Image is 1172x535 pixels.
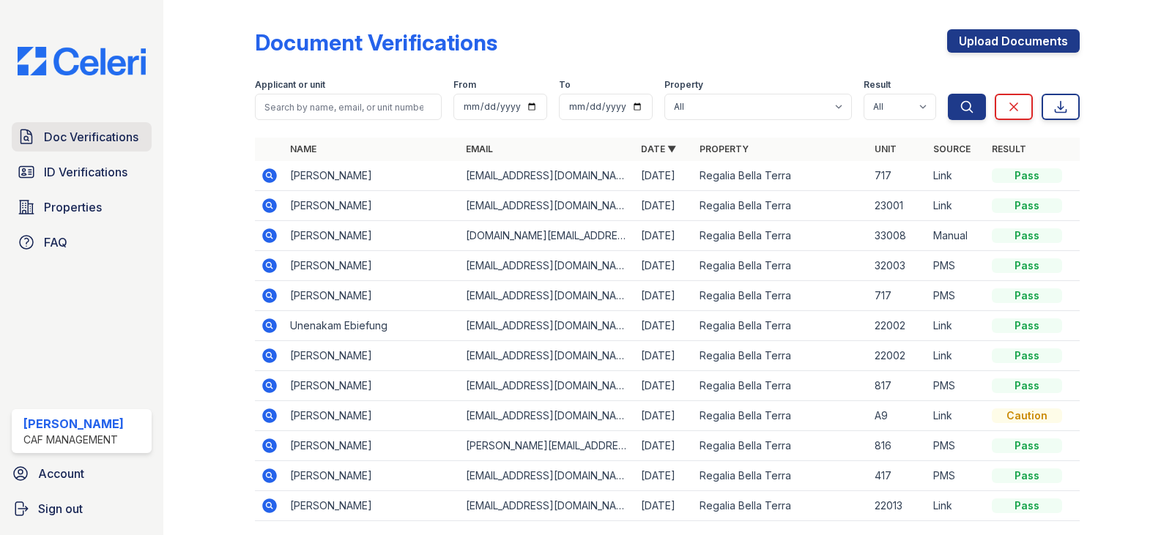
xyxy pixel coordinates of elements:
[12,122,152,151] a: Doc Verifications
[694,341,869,371] td: Regalia Bella Terra
[927,311,986,341] td: Link
[694,191,869,221] td: Regalia Bella Terra
[635,281,694,311] td: [DATE]
[694,161,869,191] td: Regalia Bella Terra
[992,468,1062,483] div: Pass
[12,228,152,257] a: FAQ
[992,348,1062,363] div: Pass
[255,94,442,120] input: Search by name, email, or unit number
[864,79,891,91] label: Result
[694,461,869,491] td: Regalia Bella Terra
[460,191,635,221] td: [EMAIL_ADDRESS][DOMAIN_NAME]
[992,228,1062,243] div: Pass
[44,128,138,146] span: Doc Verifications
[284,371,459,401] td: [PERSON_NAME]
[927,371,986,401] td: PMS
[694,431,869,461] td: Regalia Bella Terra
[947,29,1080,53] a: Upload Documents
[869,221,927,251] td: 33008
[635,251,694,281] td: [DATE]
[23,415,124,433] div: [PERSON_NAME]
[12,192,152,222] a: Properties
[6,494,157,523] a: Sign out
[460,161,635,191] td: [EMAIL_ADDRESS][DOMAIN_NAME]
[460,281,635,311] td: [EMAIL_ADDRESS][DOMAIN_NAME]
[255,29,497,56] div: Document Verifications
[694,221,869,251] td: Regalia Bella Terra
[992,408,1062,423] div: Caution
[284,311,459,341] td: Unenakam Ebiefung
[6,459,157,488] a: Account
[875,143,897,154] a: Unit
[38,500,83,517] span: Sign out
[460,461,635,491] td: [EMAIL_ADDRESS][DOMAIN_NAME]
[284,251,459,281] td: [PERSON_NAME]
[635,461,694,491] td: [DATE]
[694,401,869,431] td: Regalia Bella Terra
[460,491,635,521] td: [EMAIL_ADDRESS][DOMAIN_NAME]
[460,401,635,431] td: [EMAIL_ADDRESS][DOMAIN_NAME]
[927,281,986,311] td: PMS
[992,168,1062,183] div: Pass
[290,143,316,154] a: Name
[992,198,1062,213] div: Pass
[869,371,927,401] td: 817
[284,161,459,191] td: [PERSON_NAME]
[284,341,459,371] td: [PERSON_NAME]
[869,251,927,281] td: 32003
[635,401,694,431] td: [DATE]
[927,341,986,371] td: Link
[927,161,986,191] td: Link
[284,461,459,491] td: [PERSON_NAME]
[869,161,927,191] td: 717
[635,161,694,191] td: [DATE]
[694,491,869,521] td: Regalia Bella Terra
[44,198,102,216] span: Properties
[460,371,635,401] td: [EMAIL_ADDRESS][DOMAIN_NAME]
[635,191,694,221] td: [DATE]
[992,378,1062,393] div: Pass
[635,341,694,371] td: [DATE]
[992,258,1062,273] div: Pass
[869,341,927,371] td: 22002
[559,79,571,91] label: To
[869,491,927,521] td: 22013
[927,491,986,521] td: Link
[284,221,459,251] td: [PERSON_NAME]
[869,311,927,341] td: 22002
[992,143,1026,154] a: Result
[700,143,749,154] a: Property
[927,251,986,281] td: PMS
[635,221,694,251] td: [DATE]
[460,431,635,461] td: [PERSON_NAME][EMAIL_ADDRESS][PERSON_NAME][DOMAIN_NAME]
[927,221,986,251] td: Manual
[38,465,84,482] span: Account
[992,498,1062,513] div: Pass
[284,191,459,221] td: [PERSON_NAME]
[635,491,694,521] td: [DATE]
[694,281,869,311] td: Regalia Bella Terra
[664,79,703,91] label: Property
[927,431,986,461] td: PMS
[869,431,927,461] td: 816
[694,251,869,281] td: Regalia Bella Terra
[12,157,152,187] a: ID Verifications
[927,461,986,491] td: PMS
[927,191,986,221] td: Link
[641,143,676,154] a: Date ▼
[869,191,927,221] td: 23001
[466,143,493,154] a: Email
[869,281,927,311] td: 717
[992,438,1062,453] div: Pass
[992,288,1062,303] div: Pass
[694,311,869,341] td: Regalia Bella Terra
[992,318,1062,333] div: Pass
[635,431,694,461] td: [DATE]
[284,281,459,311] td: [PERSON_NAME]
[635,311,694,341] td: [DATE]
[460,341,635,371] td: [EMAIL_ADDRESS][DOMAIN_NAME]
[284,431,459,461] td: [PERSON_NAME]
[635,371,694,401] td: [DATE]
[44,233,67,251] span: FAQ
